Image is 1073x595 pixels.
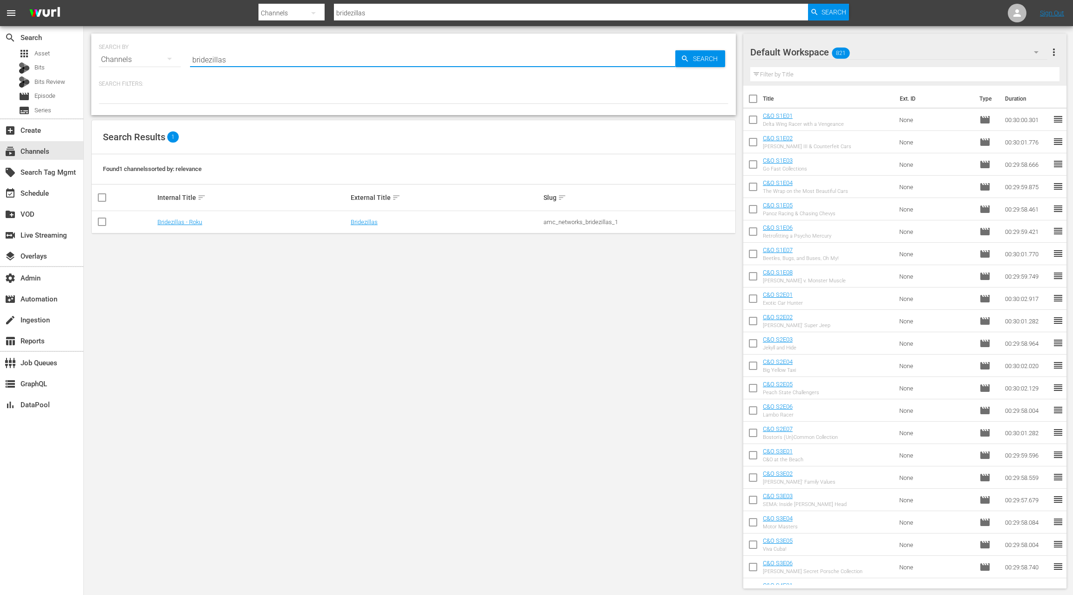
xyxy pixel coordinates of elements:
span: reorder [1053,203,1064,214]
div: [PERSON_NAME] Secret Porsche Collection [763,568,862,574]
span: Episode [979,450,991,461]
td: 00:30:02.020 [1001,355,1053,377]
span: Asset [19,48,30,59]
td: None [896,153,976,176]
span: Search [822,4,846,21]
span: Episode [979,181,991,192]
span: menu [6,7,17,19]
div: Bits Review [19,76,30,88]
span: reorder [1053,427,1064,438]
span: reorder [1053,494,1064,505]
td: 00:29:59.875 [1001,176,1053,198]
span: Episode [979,271,991,282]
span: reorder [1053,248,1064,259]
span: Episode [979,427,991,438]
a: C&O S3E02 [763,470,793,477]
td: None [896,310,976,332]
span: Episode [979,315,991,327]
div: C&O at the Beach [763,457,803,463]
span: Episode [34,91,55,101]
td: None [896,444,976,466]
td: 00:29:58.461 [1001,198,1053,220]
a: C&O S2E02 [763,314,793,321]
span: Episode [979,293,991,304]
div: [PERSON_NAME] v. Monster Muscle [763,278,846,284]
span: sort [558,193,566,202]
span: reorder [1053,539,1064,550]
span: Episode [979,561,991,573]
span: reorder [1053,583,1064,595]
span: reorder [1053,516,1064,527]
div: Viva Cuba! [763,546,793,552]
div: [PERSON_NAME]' Super Jeep [763,322,830,328]
span: Episode [979,204,991,215]
div: Bits [19,62,30,74]
span: Episode [979,137,991,148]
td: None [896,377,976,399]
a: C&O S4E01 [763,582,793,589]
span: reorder [1053,226,1064,237]
span: Channels [5,146,16,157]
div: Motor Masters [763,524,798,530]
a: C&O S3E03 [763,492,793,499]
span: Episode [979,584,991,595]
td: 00:30:01.282 [1001,310,1053,332]
span: Search Tag Mgmt [5,167,16,178]
div: Channels [99,47,181,73]
p: Search Filters: [99,80,728,88]
span: reorder [1053,136,1064,147]
span: Bits Review [34,77,65,87]
span: Episode [979,360,991,371]
td: 00:29:58.964 [1001,332,1053,355]
span: VOD [5,209,16,220]
td: 00:30:01.776 [1001,131,1053,153]
div: Boston's (Un)Common Collection [763,434,838,440]
span: reorder [1053,382,1064,393]
span: Found 1 channels sorted by: relevance [103,165,202,172]
td: 00:30:02.129 [1001,377,1053,399]
span: Series [34,106,51,115]
td: 00:30:02.917 [1001,287,1053,310]
a: C&O S1E06 [763,224,793,231]
span: reorder [1053,472,1064,483]
a: C&O S3E04 [763,515,793,522]
td: 00:29:59.749 [1001,265,1053,287]
span: Episode [979,539,991,550]
th: Type [974,86,999,112]
td: None [896,265,976,287]
span: Bits [34,63,45,72]
span: reorder [1053,158,1064,170]
div: SEMA: Inside [PERSON_NAME] Head [763,501,847,507]
td: None [896,422,976,444]
span: reorder [1053,360,1064,371]
div: Go Fast Collections [763,166,807,172]
div: Exotic Car Hunter [763,300,803,306]
div: [PERSON_NAME]' Family Values [763,479,835,485]
span: reorder [1053,449,1064,460]
a: C&O S2E03 [763,336,793,343]
span: Episode [979,494,991,506]
span: Ingestion [5,315,16,326]
td: None [896,511,976,533]
td: None [896,243,976,265]
div: amc_networks_bridezillas_1 [543,219,734,226]
div: The Wrap on the Most Beautiful Cars [763,188,848,194]
td: None [896,466,976,489]
td: 00:29:58.084 [1001,511,1053,533]
button: more_vert [1048,41,1059,63]
span: reorder [1053,181,1064,192]
span: Asset [34,49,50,58]
span: 821 [832,43,849,63]
span: Create [5,125,16,136]
td: None [896,355,976,377]
span: Search [5,32,16,43]
td: 00:29:59.596 [1001,444,1053,466]
th: Duration [999,86,1055,112]
div: Lambo Racer [763,412,794,418]
span: reorder [1053,315,1064,326]
div: Slug [543,192,734,203]
span: Episode [979,517,991,528]
span: Episode [979,159,991,170]
a: C&O S2E05 [763,381,793,388]
td: 00:29:58.004 [1001,399,1053,422]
